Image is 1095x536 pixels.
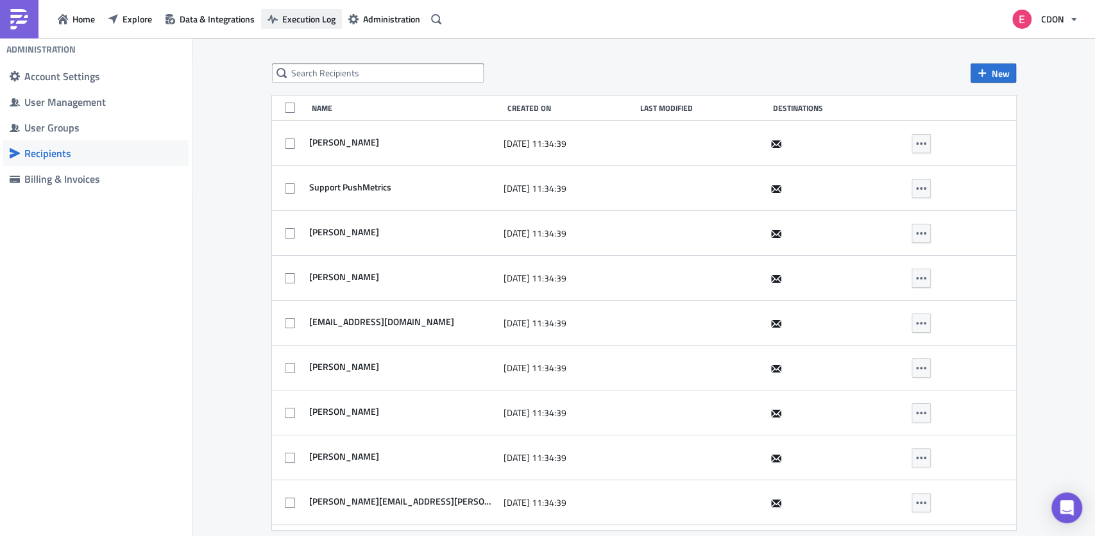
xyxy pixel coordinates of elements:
span: Mira Eriksson [306,271,379,283]
div: Account Settings [24,70,182,83]
div: Created On [507,103,634,113]
div: Destinations [773,103,906,113]
div: [DATE] 11:34:39 [503,131,631,156]
button: New [971,63,1016,83]
span: Administration [363,12,420,26]
div: [DATE] 11:34:39 [503,176,631,201]
div: User Groups [24,121,182,134]
span: Execution Log [282,12,335,26]
h4: Administration [6,44,76,55]
div: Open Intercom Messenger [1051,492,1082,523]
div: Recipients [24,147,182,160]
button: CDON [1005,5,1085,33]
span: mark.nidefelt@cdon.com [306,316,454,328]
div: Billing & Invoices [24,172,182,185]
button: Execution Log [261,9,342,29]
button: Explore [101,9,158,29]
img: Avatar [1011,8,1033,30]
span: Patrick Doran [306,137,379,148]
button: Data & Integrations [158,9,261,29]
span: CDON [1041,12,1064,26]
div: [DATE] 11:34:39 [503,310,631,336]
div: Name [312,103,501,113]
span: Support PushMetrics [306,181,391,193]
div: [DATE] 11:34:39 [503,265,631,291]
input: Search Recipients [272,63,484,83]
div: [DATE] 11:34:39 [503,221,631,246]
div: Last Modified [640,103,767,113]
img: PushMetrics [9,9,30,29]
div: [DATE] 11:34:39 [503,355,631,381]
span: Richard Ristic [306,226,379,238]
span: Viktor Tyskling [306,451,379,462]
span: Emma Korpe [306,361,379,373]
div: User Management [24,96,182,108]
div: [DATE] 11:34:39 [503,445,631,471]
div: [DATE] 11:34:39 [503,400,631,426]
span: New [992,67,1010,80]
span: Data & Integrations [180,12,255,26]
span: Malte Davidsson [306,406,379,417]
button: Home [51,9,101,29]
span: Explore [123,12,152,26]
div: [DATE] 11:34:39 [503,490,631,515]
button: Administration [342,9,427,29]
span: Home [72,12,95,26]
span: philip.broberg@cdon.com [306,496,497,507]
